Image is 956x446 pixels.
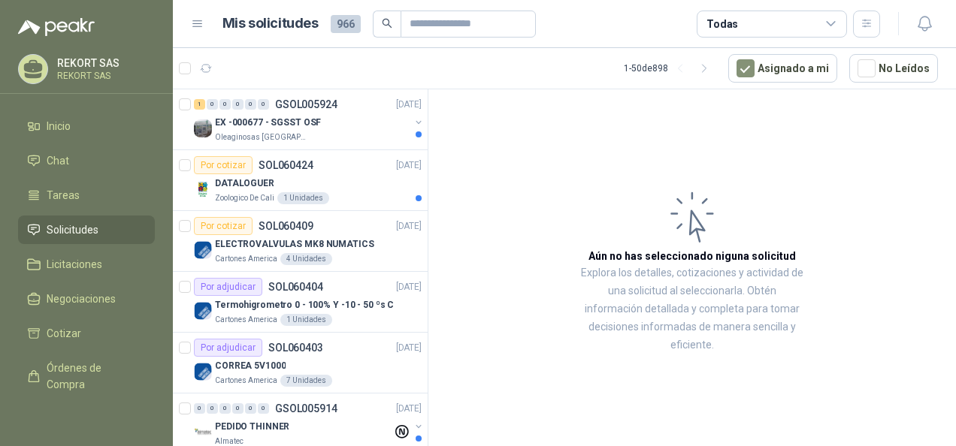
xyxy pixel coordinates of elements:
img: Logo peakr [18,18,95,36]
img: Company Logo [194,363,212,381]
img: Company Logo [194,302,212,320]
a: 1 0 0 0 0 0 GSOL005924[DATE] Company LogoEX -000677 - SGSST OSFOleaginosas [GEOGRAPHIC_DATA][PERS... [194,95,425,143]
p: [DATE] [396,98,422,112]
img: Company Logo [194,241,212,259]
p: [DATE] [396,402,422,416]
img: Company Logo [194,119,212,137]
a: Chat [18,146,155,175]
p: [DATE] [396,219,422,234]
span: Inicio [47,118,71,134]
a: Tareas [18,181,155,209]
p: GSOL005924 [275,99,337,110]
h1: Mis solicitudes [222,13,319,35]
a: Órdenes de Compra [18,354,155,399]
span: Órdenes de Compra [47,360,141,393]
div: 4 Unidades [280,253,332,265]
p: SOL060403 [268,342,323,353]
span: search [382,18,392,29]
div: Por adjudicar [194,339,262,357]
div: 7 Unidades [280,375,332,387]
div: 0 [258,403,269,414]
div: 0 [232,99,244,110]
div: Por adjudicar [194,278,262,296]
p: DATALOGUER [215,176,274,191]
div: Todas [706,16,738,32]
span: Tareas [47,187,80,203]
p: GSOL005914 [275,403,337,414]
p: CORREA 5V1000 [215,359,286,373]
div: 0 [245,403,256,414]
span: Licitaciones [47,256,102,273]
button: No Leídos [849,54,938,83]
p: Cartones America [215,253,277,265]
p: [DATE] [396,158,422,173]
img: Company Logo [194,180,212,198]
p: ELECTROVALVULAS MK8 NUMATICS [215,237,374,252]
a: Remisiones [18,405,155,433]
p: SOL060424 [259,160,313,170]
p: Termohigrometro 0 - 100% Y -10 - 50 ºs C [215,298,394,312]
div: 0 [207,99,218,110]
p: [DATE] [396,280,422,294]
p: Cartones America [215,314,277,326]
a: Por cotizarSOL060409[DATE] Company LogoELECTROVALVULAS MK8 NUMATICSCartones America4 Unidades [173,211,428,272]
p: EX -000677 - SGSST OSF [215,116,321,130]
a: Inicio [18,112,155,140]
p: SOL060404 [268,282,323,292]
a: Por adjudicarSOL060404[DATE] Company LogoTermohigrometro 0 - 100% Y -10 - 50 ºs CCartones America... [173,272,428,333]
span: Chat [47,152,69,169]
div: 0 [219,99,231,110]
div: 0 [207,403,218,414]
div: 1 - 50 de 898 [624,56,716,80]
a: Licitaciones [18,250,155,279]
div: 0 [258,99,269,110]
p: REKORT SAS [57,71,151,80]
a: Por cotizarSOL060424[DATE] Company LogoDATALOGUERZoologico De Cali1 Unidades [173,150,428,211]
h3: Aún no has seleccionado niguna solicitud [588,248,796,264]
a: Por adjudicarSOL060403[DATE] Company LogoCORREA 5V1000Cartones America7 Unidades [173,333,428,393]
div: 0 [194,403,205,414]
a: Negociaciones [18,285,155,313]
p: [DATE] [396,341,422,355]
span: Negociaciones [47,291,116,307]
a: Solicitudes [18,215,155,244]
p: Oleaginosas [GEOGRAPHIC_DATA][PERSON_NAME] [215,131,310,143]
div: 1 Unidades [280,314,332,326]
p: REKORT SAS [57,58,151,68]
p: SOL060409 [259,221,313,231]
div: 0 [245,99,256,110]
div: 0 [232,403,244,414]
p: Cartones America [215,375,277,387]
div: Por cotizar [194,156,253,174]
p: Zoologico De Cali [215,192,274,204]
button: Asignado a mi [728,54,837,83]
p: PEDIDO THINNER [215,420,289,434]
span: 966 [331,15,361,33]
div: 1 [194,99,205,110]
div: 1 Unidades [277,192,329,204]
div: 0 [219,403,231,414]
div: Por cotizar [194,217,253,235]
a: Cotizar [18,319,155,348]
img: Company Logo [194,423,212,441]
p: Explora los detalles, cotizaciones y actividad de una solicitud al seleccionarla. Obtén informaci... [579,264,806,354]
span: Cotizar [47,325,81,342]
span: Solicitudes [47,221,98,238]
